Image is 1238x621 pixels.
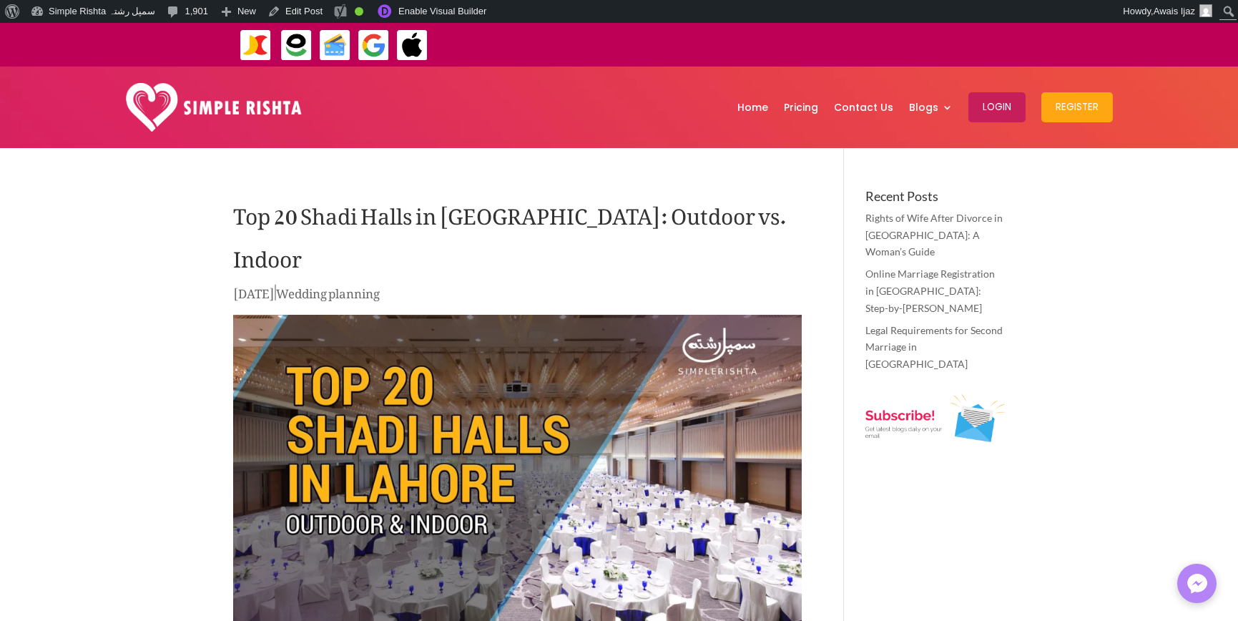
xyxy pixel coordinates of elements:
[1007,31,1037,57] strong: جاز کیش
[233,275,275,305] span: [DATE]
[233,190,802,283] h1: Top 20 Shadi Halls in [GEOGRAPHIC_DATA]: Outdoor vs. Indoor
[1154,6,1195,16] span: Awais Ijaz
[909,70,953,145] a: Blogs
[1041,70,1113,145] a: Register
[1041,92,1113,122] button: Register
[1183,569,1212,598] img: Messenger
[865,268,995,314] a: Online Marriage Registration in [GEOGRAPHIC_DATA]: Step-by-[PERSON_NAME]
[280,29,313,62] img: EasyPaisa-icon
[276,275,380,305] a: Wedding planning
[396,29,428,62] img: ApplePay-icon
[834,70,893,145] a: Contact Us
[865,212,1003,258] a: Rights of Wife After Divorce in [GEOGRAPHIC_DATA]: A Woman’s Guide
[355,7,363,16] div: Good
[784,70,818,145] a: Pricing
[233,283,802,310] p: |
[968,92,1026,122] button: Login
[737,70,768,145] a: Home
[240,29,272,62] img: JazzCash-icon
[358,29,390,62] img: GooglePay-icon
[865,190,1005,210] h4: Recent Posts
[972,31,1003,57] strong: ایزی پیسہ
[319,29,351,62] img: Credit Cards
[865,324,1003,371] a: Legal Requirements for Second Marriage in [GEOGRAPHIC_DATA]
[968,70,1026,145] a: Login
